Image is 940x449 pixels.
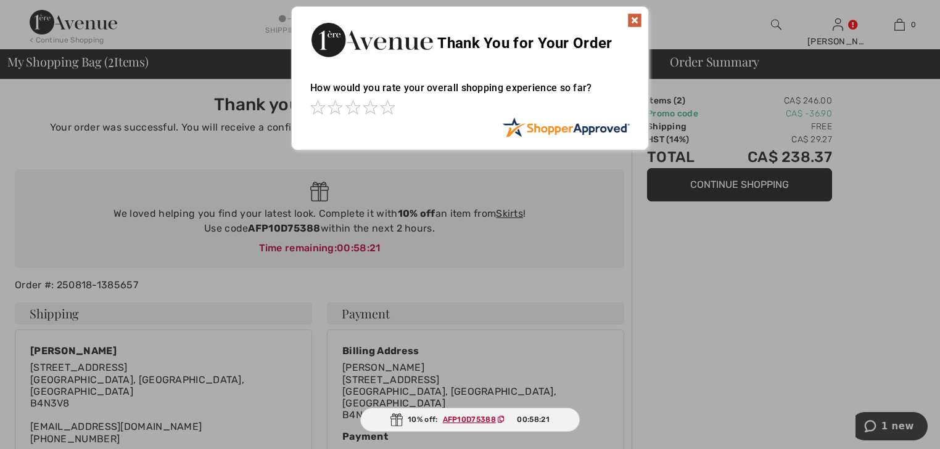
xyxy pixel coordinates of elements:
[26,9,59,20] span: 1 new
[437,34,612,52] span: Thank You for Your Order
[310,70,630,117] div: How would you rate your overall shopping experience so far?
[360,408,580,432] div: 10% off:
[517,414,549,425] span: 00:58:21
[390,413,403,426] img: Gift.svg
[443,415,496,424] ins: AFP10D75388
[310,19,434,60] img: Thank You for Your Order
[627,13,642,28] img: x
